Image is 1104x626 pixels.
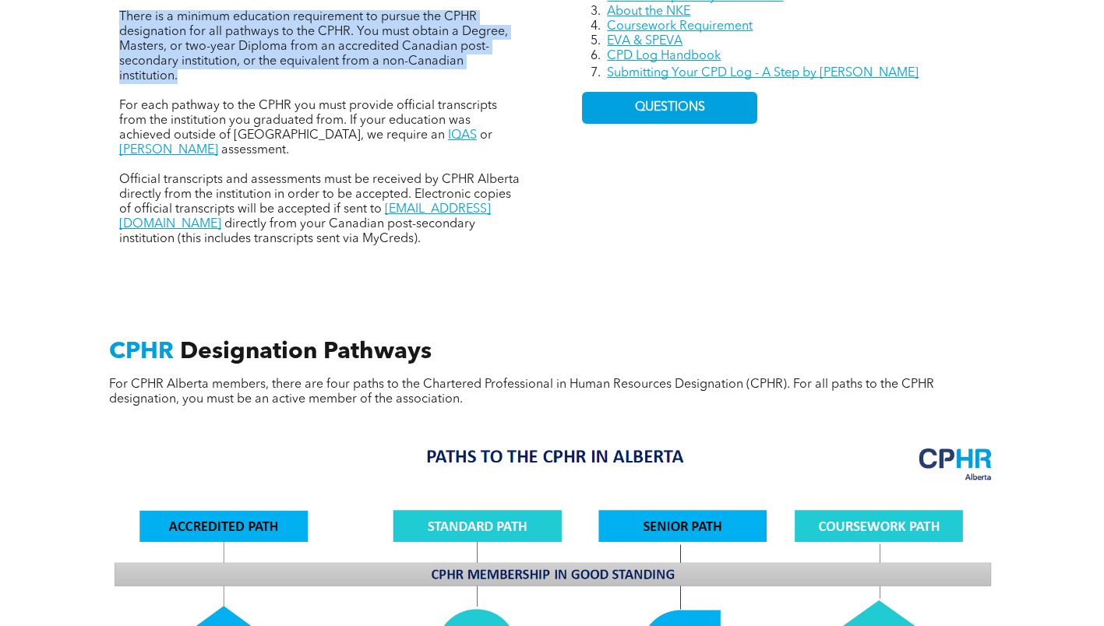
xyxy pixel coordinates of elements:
[109,378,934,406] span: For CPHR Alberta members, there are four paths to the Chartered Professional in Human Resources D...
[582,92,757,124] a: QUESTIONS
[119,144,218,156] a: [PERSON_NAME]
[607,67,919,79] a: Submitting Your CPD Log - A Step by [PERSON_NAME]
[607,50,721,62] a: CPD Log Handbook
[119,218,475,245] span: directly from your Canadian post-secondary institution (this includes transcripts sent via MyCreds).
[119,11,508,83] span: There is a minimum education requirement to pursue the CPHR designation for all pathways to the C...
[119,203,491,230] a: [EMAIL_ADDRESS][DOMAIN_NAME]
[607,5,690,18] a: About the NKE
[448,129,477,142] a: IQAS
[221,144,289,156] span: assessment.
[480,129,492,142] span: or
[109,340,174,364] span: CPHR
[607,20,753,33] a: Coursework Requirement
[119,100,497,142] span: For each pathway to the CPHR you must provide official transcripts from the institution you gradu...
[607,35,683,47] a: EVA & SPEVA
[119,174,520,216] span: Official transcripts and assessments must be received by CPHR Alberta directly from the instituti...
[635,100,705,115] span: QUESTIONS
[180,340,432,364] span: Designation Pathways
